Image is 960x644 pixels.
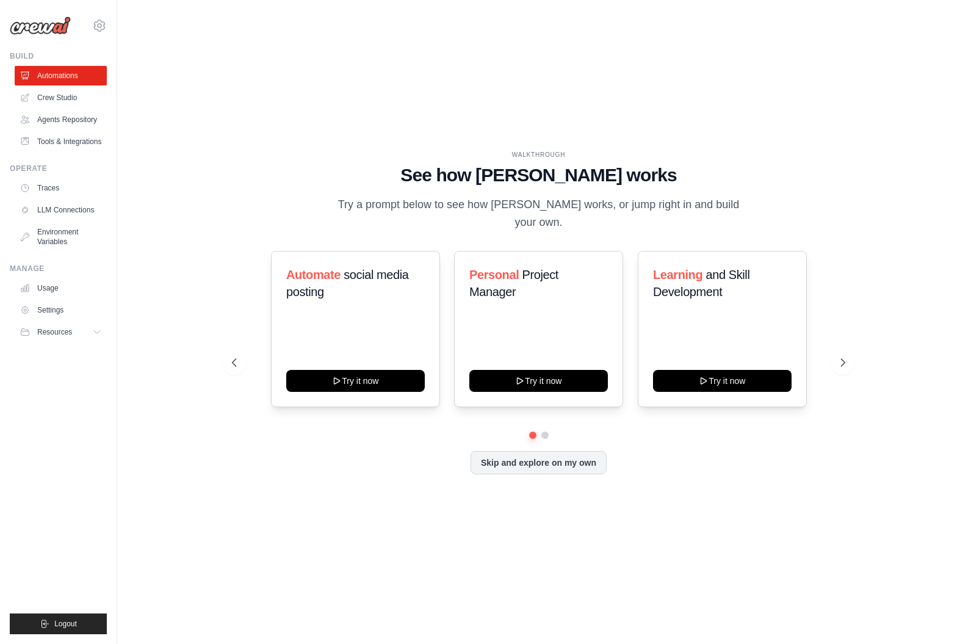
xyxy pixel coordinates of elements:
[232,150,846,159] div: WALKTHROUGH
[15,300,107,320] a: Settings
[286,268,409,298] span: social media posting
[10,613,107,634] button: Logout
[469,268,519,281] span: Personal
[15,322,107,342] button: Resources
[286,370,425,392] button: Try it now
[653,370,792,392] button: Try it now
[15,200,107,220] a: LLM Connections
[15,178,107,198] a: Traces
[15,132,107,151] a: Tools & Integrations
[471,451,607,474] button: Skip and explore on my own
[15,278,107,298] a: Usage
[334,196,744,232] p: Try a prompt below to see how [PERSON_NAME] works, or jump right in and build your own.
[286,268,341,281] span: Automate
[54,619,77,629] span: Logout
[10,164,107,173] div: Operate
[653,268,702,281] span: Learning
[10,264,107,273] div: Manage
[15,66,107,85] a: Automations
[37,327,72,337] span: Resources
[232,164,846,186] h1: See how [PERSON_NAME] works
[15,88,107,107] a: Crew Studio
[15,222,107,251] a: Environment Variables
[469,370,608,392] button: Try it now
[653,268,749,298] span: and Skill Development
[10,51,107,61] div: Build
[10,16,71,35] img: Logo
[15,110,107,129] a: Agents Repository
